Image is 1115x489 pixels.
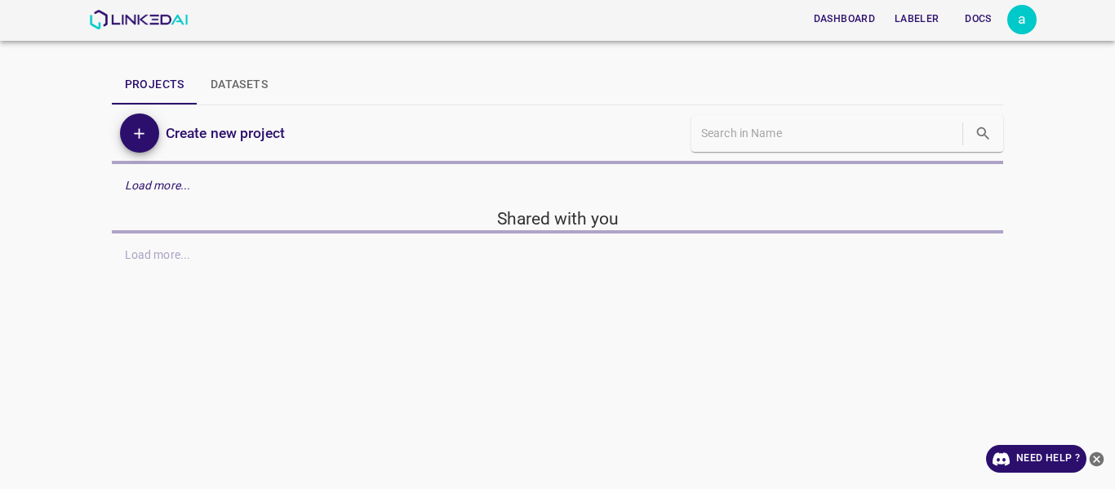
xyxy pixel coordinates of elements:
[120,113,159,153] button: Add
[112,171,1004,201] div: Load more...
[888,6,945,33] button: Labeler
[966,117,1000,150] button: search
[885,2,948,36] a: Labeler
[948,2,1007,36] a: Docs
[125,179,191,192] em: Load more...
[1007,5,1037,34] button: Open settings
[112,207,1004,230] h5: Shared with you
[807,6,882,33] button: Dashboard
[1086,445,1107,473] button: close-help
[89,10,188,29] img: LinkedAI
[112,65,198,104] button: Projects
[701,122,959,145] input: Search in Name
[166,122,285,144] h6: Create new project
[159,122,285,144] a: Create new project
[952,6,1004,33] button: Docs
[986,445,1086,473] a: Need Help ?
[1007,5,1037,34] div: a
[804,2,885,36] a: Dashboard
[198,65,281,104] button: Datasets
